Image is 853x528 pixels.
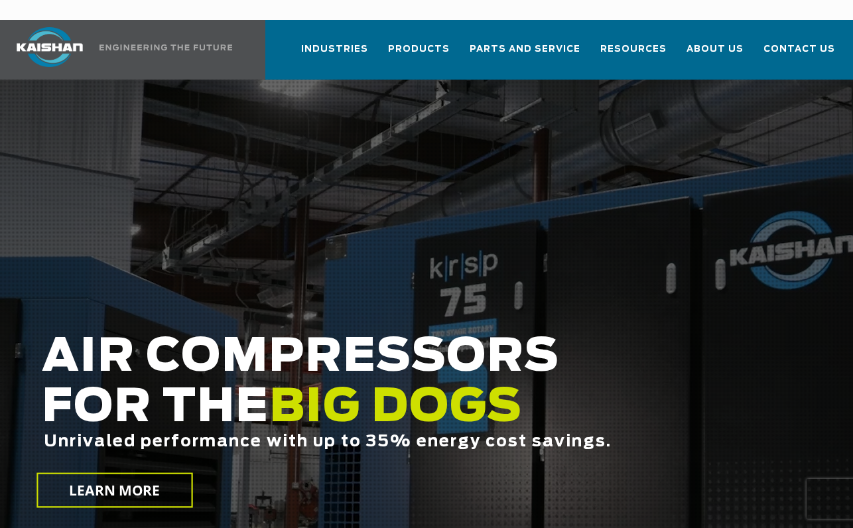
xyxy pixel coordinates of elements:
a: Resources [600,32,667,77]
span: Resources [600,42,667,57]
span: Industries [301,42,368,57]
span: BIG DOGS [269,385,523,430]
span: LEARN MORE [69,481,161,500]
img: Engineering the future [99,44,232,50]
span: Unrivaled performance with up to 35% energy cost savings. [44,434,612,450]
span: About Us [687,42,744,57]
span: Parts and Service [470,42,580,57]
span: Contact Us [763,42,835,57]
a: Parts and Service [470,32,580,77]
a: LEARN MORE [37,473,193,508]
a: Products [388,32,450,77]
h2: AIR COMPRESSORS FOR THE [42,332,680,492]
span: Products [388,42,450,57]
a: Contact Us [763,32,835,77]
a: About Us [687,32,744,77]
a: Industries [301,32,368,77]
